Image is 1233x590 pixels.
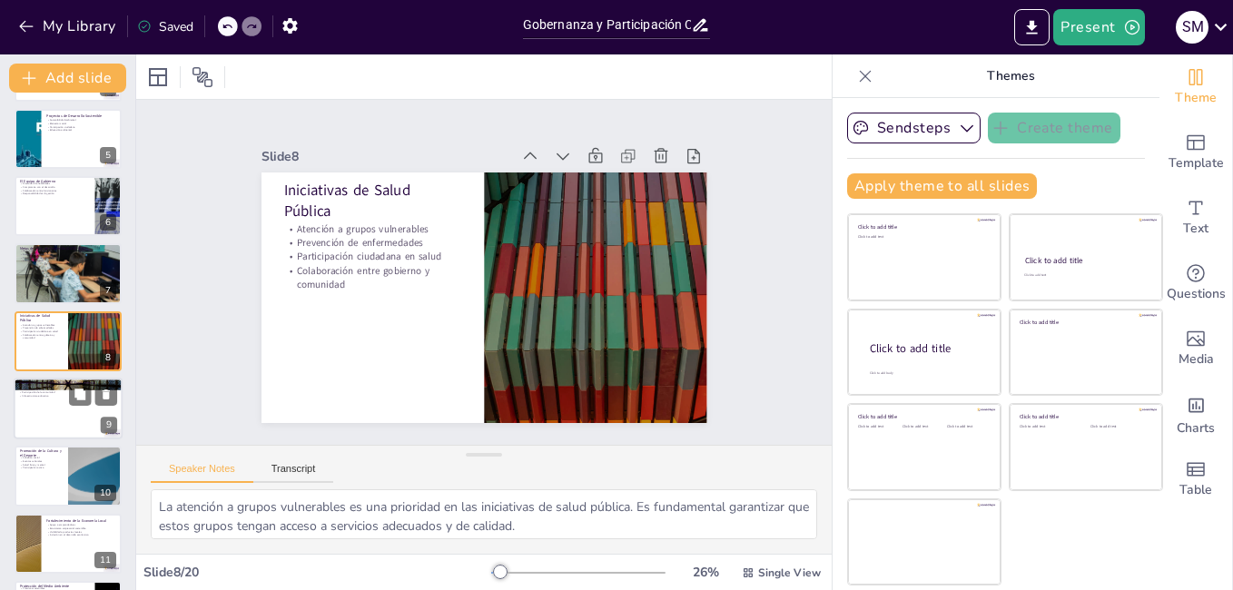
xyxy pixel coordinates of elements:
[46,526,116,530] p: Ecosistema empresarial sostenible
[1090,425,1148,429] div: Click to add text
[20,323,63,327] p: Atención a grupos vulnerables
[15,109,122,169] div: 5
[947,425,988,429] div: Click to add text
[20,329,63,333] p: Participación ciudadana en salud
[858,425,899,429] div: Click to add text
[19,388,117,391] p: Acceso a la educación
[143,564,491,581] div: Slide 8 / 20
[137,18,193,35] div: Saved
[101,418,117,434] div: 9
[903,425,943,429] div: Click to add text
[870,371,984,376] div: Click to add body
[100,282,116,299] div: 7
[1020,413,1149,420] div: Click to add title
[1169,153,1224,173] span: Template
[20,182,90,186] p: Diversidad de habilidades
[20,313,63,323] p: Iniciativas de Salud Pública
[1176,9,1208,45] button: S M
[1020,425,1077,429] div: Click to add text
[14,378,123,439] div: 9
[46,128,116,132] p: Educación ambiental
[1159,447,1232,512] div: Add a table
[151,463,253,483] button: Speaker Notes
[20,466,63,469] p: Participación activa
[20,257,116,261] p: Promoción de educación y salud
[285,229,464,261] p: Participación ciudadana en salud
[1159,381,1232,447] div: Add charts and graphs
[20,463,63,467] p: Salud física y mental
[151,489,817,539] textarea: La atención a grupos vulnerables es una prioridad en las iniciativas de salud pública. Es fundame...
[858,223,988,231] div: Click to add title
[15,446,122,506] div: 10
[94,485,116,501] div: 10
[20,260,116,263] p: Evaluación del plan
[1159,316,1232,381] div: Add images, graphics, shapes or video
[870,341,986,357] div: Click to add title
[1176,11,1208,44] div: S M
[20,459,63,463] p: Eventos culturales
[1024,273,1145,278] div: Click to add text
[9,64,126,93] button: Add slide
[20,333,63,339] p: Colaboración entre gobierno y comunidad
[1020,318,1149,325] div: Click to add title
[523,12,691,38] input: Insert title
[20,447,63,457] p: Promoción de la Cultura y el Deporte
[758,565,821,580] span: Single View
[46,518,116,524] p: Fortalecimiento de la Economía Local
[19,395,117,398] p: Infraestructura educativa
[46,118,116,122] p: Sostenibilidad ambiental
[95,383,117,405] button: Delete Slide
[46,530,116,534] p: Visibilidad a productos locales
[19,384,117,388] p: Mejora de la calidad educativa
[1053,9,1144,45] button: Present
[1014,9,1050,45] button: Export to PowerPoint
[19,391,117,395] p: Participación de la comunidad
[46,534,116,537] p: Inclusión en el desarrollo económico
[94,552,116,568] div: 11
[20,246,116,251] p: Metas del Plan de Desarrollo [DATE]-[DATE]
[20,185,90,189] p: Compromiso con el desarrollo
[988,113,1120,143] button: Create theme
[290,160,471,220] p: Iniciativas de Salud Pública
[20,250,116,253] p: Mejora de la infraestructura
[880,54,1141,98] p: Themes
[20,192,90,196] p: Responsabilidad en la gestión
[143,63,173,92] div: Layout
[192,66,213,88] span: Position
[20,179,90,184] p: El Equipo de Gobierno
[100,349,116,366] div: 8
[20,584,90,589] p: Protección del Medio Ambiente
[20,189,90,192] p: Colaboración entre funcionarios
[1025,255,1146,266] div: Click to add title
[1179,480,1212,500] span: Table
[100,147,116,163] div: 5
[46,524,116,527] p: Apoyo a emprendedores
[69,383,91,405] button: Duplicate Slide
[1179,349,1214,369] span: Media
[20,456,63,459] p: Cohesión social
[1177,418,1215,438] span: Charts
[15,514,122,574] div: 11
[858,235,988,240] div: Click to add text
[684,564,727,581] div: 26 %
[1159,54,1232,120] div: Change the overall theme
[1159,120,1232,185] div: Add ready made slides
[46,113,116,118] p: Proyectos de Desarrollo Sostenible
[287,215,466,248] p: Prevención de enfermedades
[858,413,988,420] div: Click to add title
[1183,219,1208,239] span: Text
[46,125,116,129] p: Participación ciudadana
[15,176,122,236] div: 6
[100,214,116,231] div: 6
[20,326,63,329] p: Prevención de enfermedades
[14,12,123,41] button: My Library
[15,243,122,303] div: 7
[273,125,523,169] div: Slide 8
[46,122,116,125] p: Bienestar social
[253,463,334,483] button: Transcript
[847,113,981,143] button: Sendsteps
[19,380,117,386] p: Educación como [PERSON_NAME] Fundamental
[15,311,122,371] div: 8
[847,173,1037,199] button: Apply theme to all slides
[20,253,116,257] p: Aumento de la participación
